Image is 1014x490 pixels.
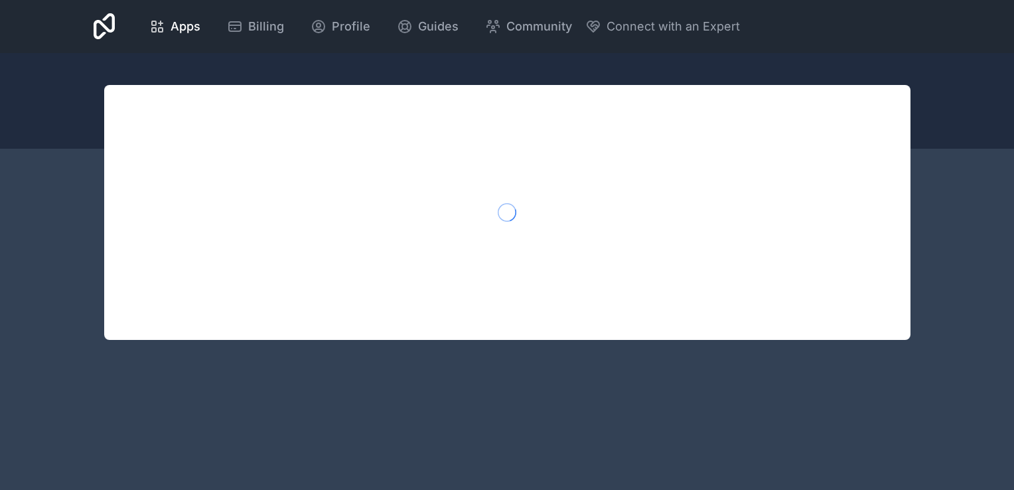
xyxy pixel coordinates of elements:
[607,17,740,36] span: Connect with an Expert
[171,17,200,36] span: Apps
[248,17,284,36] span: Billing
[300,12,381,41] a: Profile
[585,17,740,36] button: Connect with an Expert
[386,12,469,41] a: Guides
[139,12,211,41] a: Apps
[474,12,583,41] a: Community
[216,12,295,41] a: Billing
[418,17,459,36] span: Guides
[506,17,572,36] span: Community
[332,17,370,36] span: Profile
